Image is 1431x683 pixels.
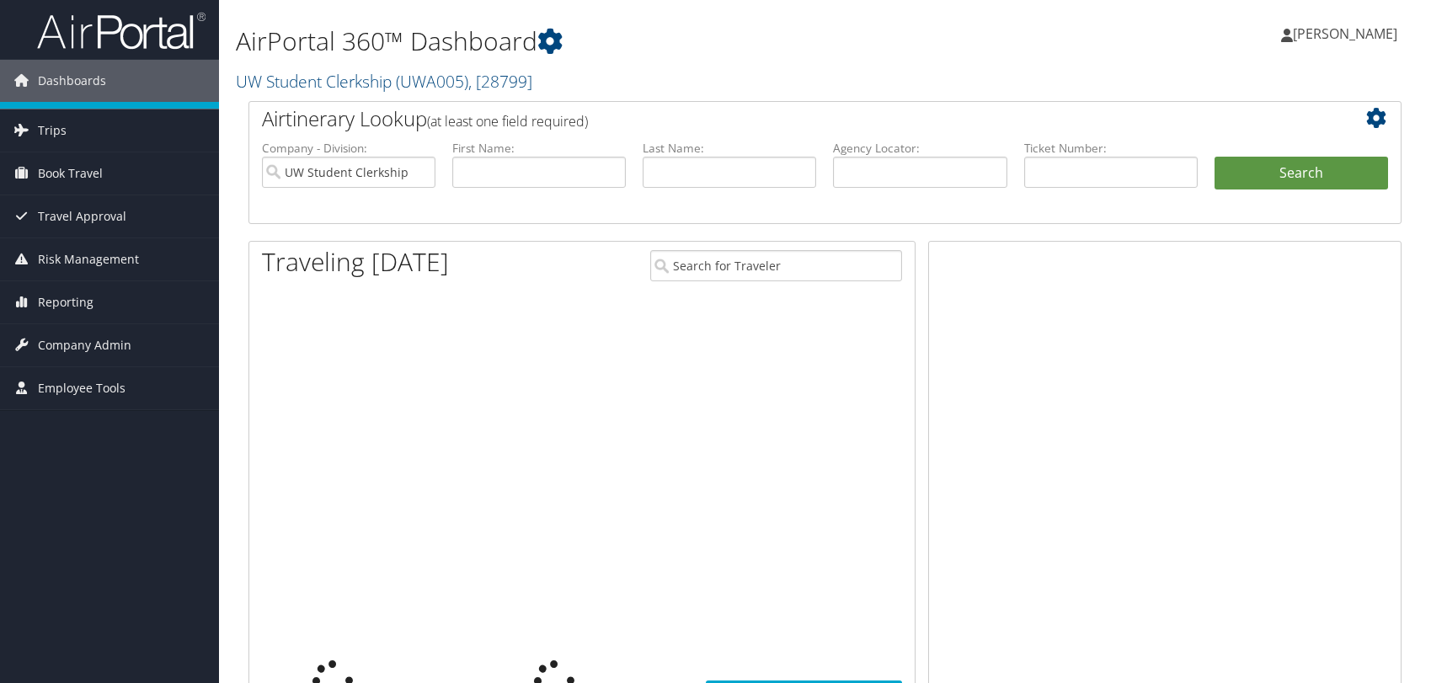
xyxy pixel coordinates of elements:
[833,140,1007,157] label: Agency Locator:
[1281,8,1414,59] a: [PERSON_NAME]
[452,140,626,157] label: First Name:
[262,104,1292,133] h2: Airtinerary Lookup
[38,152,103,195] span: Book Travel
[38,60,106,102] span: Dashboards
[38,195,126,237] span: Travel Approval
[468,70,532,93] span: , [ 28799 ]
[1024,140,1198,157] label: Ticket Number:
[38,238,139,280] span: Risk Management
[262,244,449,280] h1: Traveling [DATE]
[38,324,131,366] span: Company Admin
[262,140,435,157] label: Company - Division:
[37,11,206,51] img: airportal-logo.png
[236,70,532,93] a: UW Student Clerkship
[38,281,93,323] span: Reporting
[38,367,125,409] span: Employee Tools
[396,70,468,93] span: ( UWA005 )
[643,140,816,157] label: Last Name:
[1215,157,1388,190] button: Search
[1293,24,1397,43] span: [PERSON_NAME]
[650,250,902,281] input: Search for Traveler
[427,112,588,131] span: (at least one field required)
[236,24,1022,59] h1: AirPortal 360™ Dashboard
[38,109,67,152] span: Trips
